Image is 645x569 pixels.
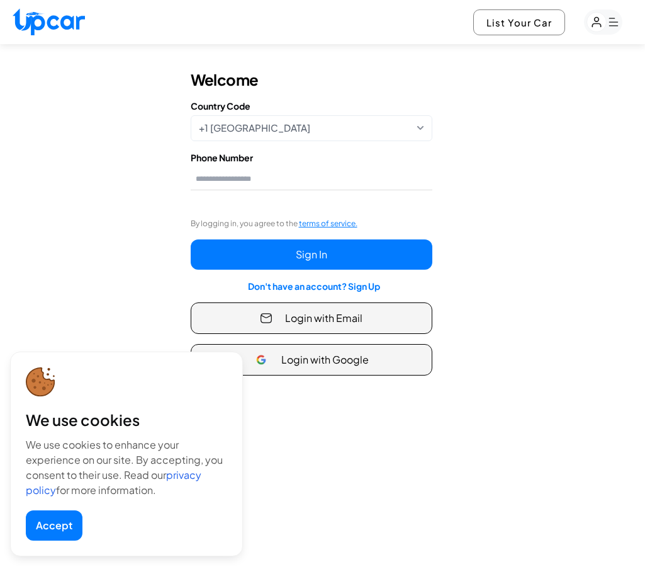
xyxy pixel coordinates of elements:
label: By logging in, you agree to the [191,218,357,229]
button: Login with Email [191,302,432,334]
a: Don't have an account? Sign Up [248,280,380,292]
div: We use cookies [26,410,227,430]
h3: Welcome [191,69,259,89]
img: Upcar Logo [13,8,85,35]
label: Country Code [191,100,432,113]
span: Login with Google [281,352,369,367]
span: terms of service. [299,219,357,228]
img: Email Icon [260,312,272,325]
img: cookie-icon.svg [26,367,55,397]
img: Google Icon [254,352,269,367]
div: We use cookies to enhance your experience on our site. By accepting, you consent to their use. Re... [26,437,227,498]
span: Login with Email [285,311,362,326]
span: +1 [GEOGRAPHIC_DATA] [199,121,310,135]
button: Accept [26,510,82,541]
label: Phone Number [191,151,432,164]
button: List Your Car [473,9,565,35]
button: Sign In [191,239,432,270]
button: Login with Google [191,344,432,376]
